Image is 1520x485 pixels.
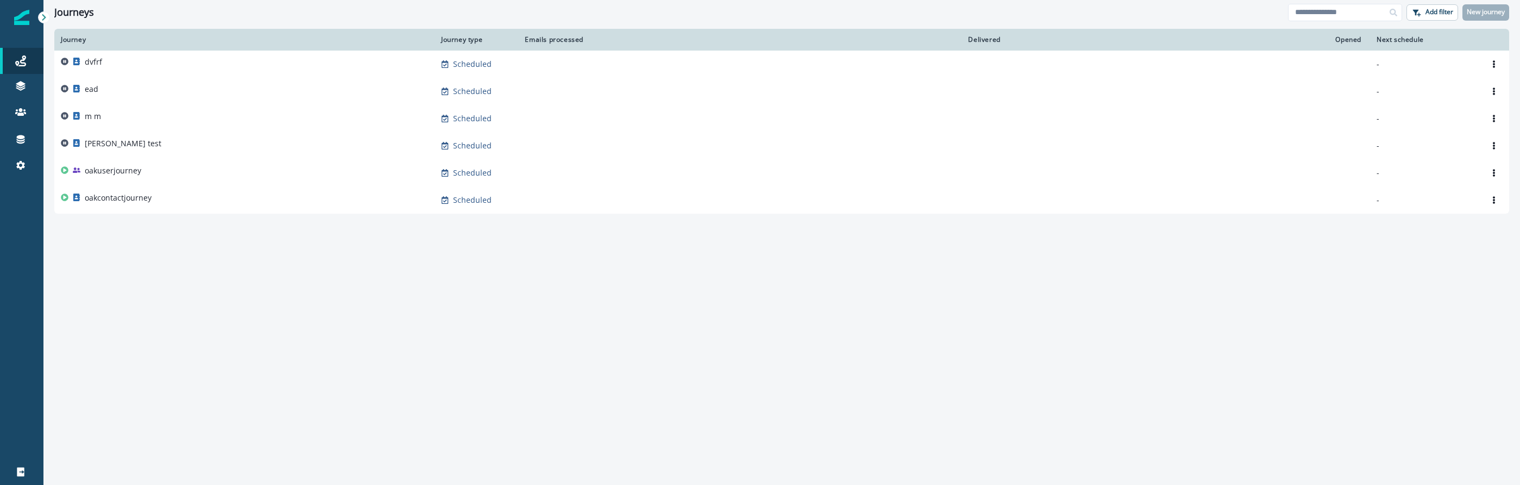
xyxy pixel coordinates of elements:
[1467,8,1505,16] p: New journey
[1377,35,1472,44] div: Next schedule
[54,132,1509,159] a: [PERSON_NAME] testScheduled--Options
[453,167,492,178] p: Scheduled
[54,7,94,18] h1: Journeys
[14,10,29,25] img: Inflection
[54,186,1509,214] a: oakcontactjourneyScheduled--Options
[1425,8,1453,16] p: Add filter
[54,78,1509,105] a: eadScheduled--Options
[1377,86,1472,97] p: -
[599,35,1003,44] div: Delivered
[441,35,510,44] div: Journey type
[54,51,1509,78] a: dvfrfScheduled--Options
[85,84,98,95] p: ead
[1485,56,1503,72] button: Options
[453,86,492,97] p: Scheduled
[1406,4,1458,21] button: Add filter
[1377,59,1472,70] p: -
[453,195,492,206] p: Scheduled
[1485,165,1503,181] button: Options
[453,140,492,151] p: Scheduled
[523,35,586,44] div: Emails processed
[1485,83,1503,100] button: Options
[1016,35,1364,44] div: Opened
[453,59,492,70] p: Scheduled
[54,159,1509,186] a: oakuserjourneyScheduled--Options
[54,105,1509,132] a: m mScheduled--Options
[1377,140,1472,151] p: -
[1462,4,1509,21] button: New journey
[85,165,141,176] p: oakuserjourney
[1377,195,1472,206] p: -
[453,113,492,124] p: Scheduled
[85,138,161,149] p: [PERSON_NAME] test
[1485,138,1503,154] button: Options
[85,192,152,203] p: oakcontactjourney
[85,57,102,67] p: dvfrf
[1377,167,1472,178] p: -
[1485,192,1503,208] button: Options
[85,111,101,122] p: m m
[1485,110,1503,127] button: Options
[61,35,428,44] div: Journey
[1377,113,1472,124] p: -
